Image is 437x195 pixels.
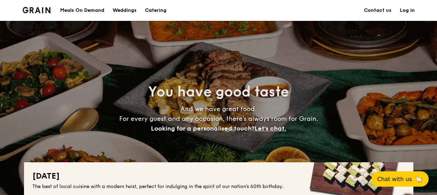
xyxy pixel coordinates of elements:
[415,175,423,183] span: 🦙
[254,125,286,132] span: Let's chat.
[151,125,254,132] span: Looking for a personalised touch?
[377,176,412,182] span: Chat with us
[23,7,51,13] img: Grain
[32,171,405,182] h2: [DATE]
[119,105,318,132] span: And we have great food. For every guest and any occasion, there’s always room for Grain.
[148,84,289,100] span: You have good taste
[372,171,429,187] button: Chat with us🦙
[32,183,405,190] div: The best of local cuisine with a modern twist, perfect for indulging in the spirit of our nation’...
[23,7,51,13] a: Logotype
